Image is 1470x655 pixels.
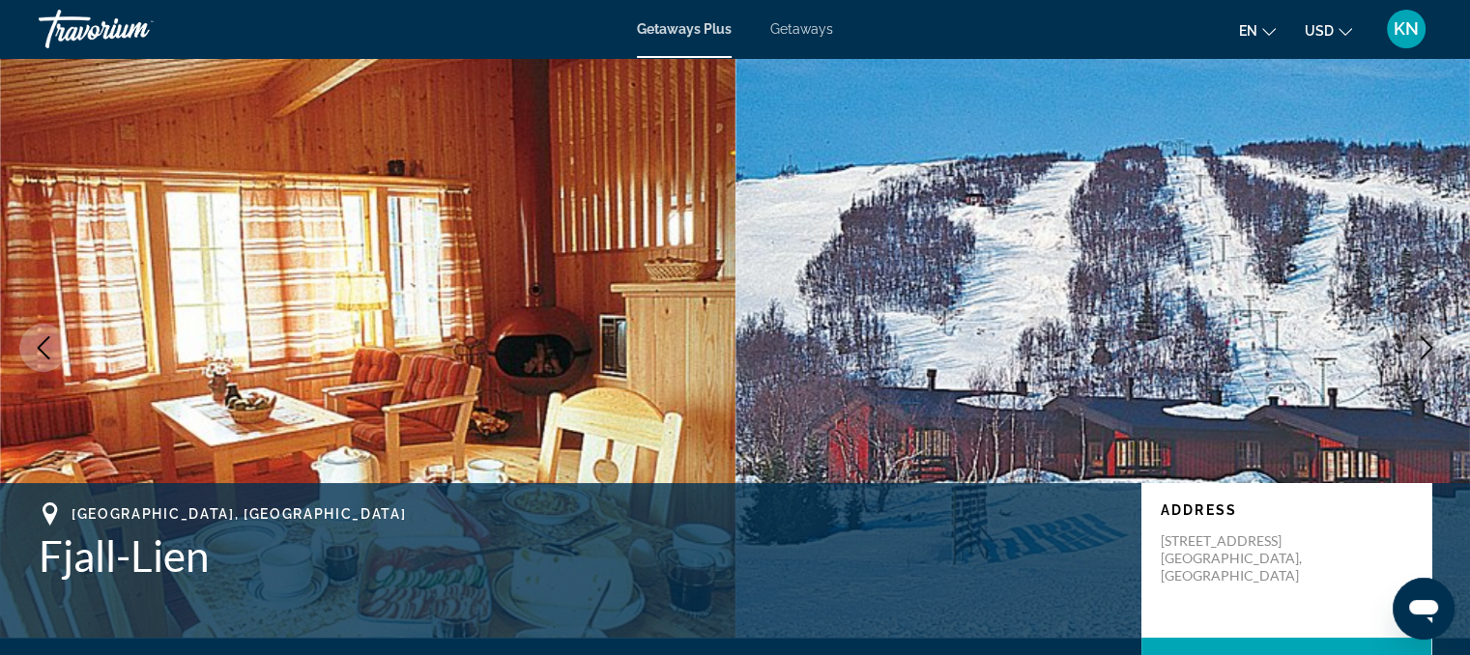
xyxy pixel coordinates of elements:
p: Address [1161,502,1412,518]
a: Getaways [770,21,833,37]
span: [GEOGRAPHIC_DATA], [GEOGRAPHIC_DATA] [72,506,406,522]
span: KN [1394,19,1419,39]
h1: Fjall-Lien [39,530,1122,581]
p: [STREET_ADDRESS] [GEOGRAPHIC_DATA], [GEOGRAPHIC_DATA] [1161,532,1315,584]
button: Next image [1402,324,1451,372]
span: en [1239,23,1257,39]
a: Getaways Plus [637,21,732,37]
iframe: Кнопка запуска окна обмена сообщениями [1393,578,1455,640]
a: Travorium [39,4,232,54]
button: Previous image [19,324,68,372]
button: Change language [1239,16,1276,44]
button: User Menu [1381,9,1431,49]
button: Change currency [1305,16,1352,44]
span: USD [1305,23,1334,39]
